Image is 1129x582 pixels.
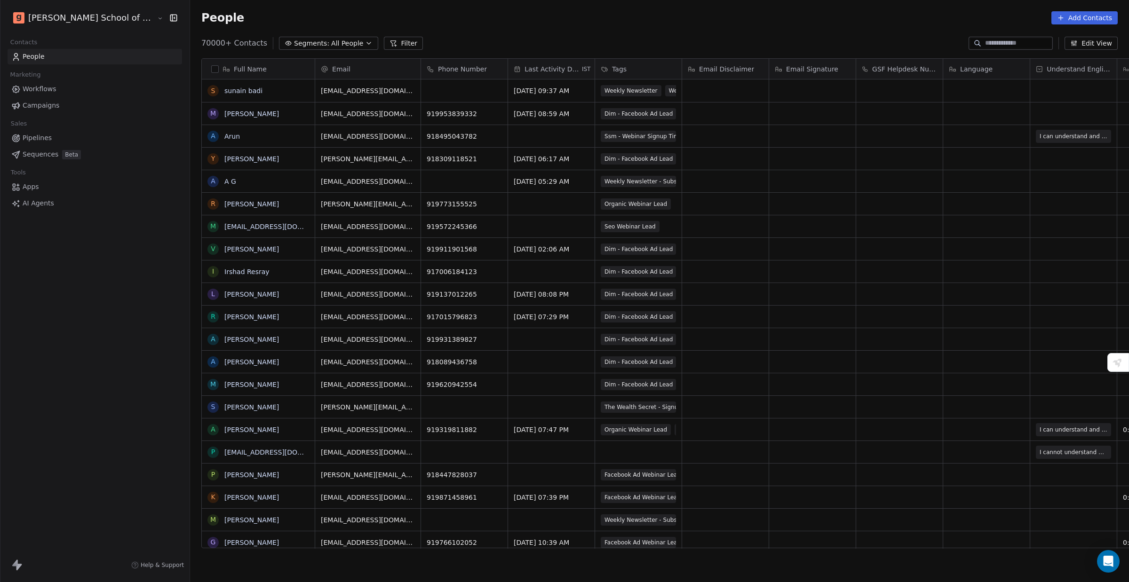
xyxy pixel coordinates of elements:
[6,35,41,49] span: Contacts
[1040,448,1107,457] span: I cannot understand English
[201,38,267,49] span: 70000+ Contacts
[211,357,215,367] div: A
[321,470,415,480] span: [PERSON_NAME][EMAIL_ADDRESS][DOMAIN_NAME]
[1040,132,1107,141] span: I can understand and speak English
[514,86,589,95] span: [DATE] 09:37 AM
[321,493,415,502] span: [EMAIL_ADDRESS][DOMAIN_NAME]
[224,539,279,546] a: [PERSON_NAME]
[210,379,216,389] div: M
[211,425,215,434] div: A
[23,198,54,208] span: AI Agents
[141,561,184,569] span: Help & Support
[211,199,215,209] div: R
[1051,11,1118,24] button: Add Contacts
[224,358,279,366] a: [PERSON_NAME]
[769,59,856,79] div: Email Signature
[427,357,502,367] span: 918089436758
[514,538,589,547] span: [DATE] 10:39 AM
[601,401,676,413] span: The Wealth Secret - Signup
[224,313,279,321] a: [PERSON_NAME]
[960,64,993,74] span: Language
[8,49,182,64] a: People
[1040,425,1107,434] span: I can understand and speak English
[675,424,750,435] span: Ssm - Webinar Last Attended (less Than 30 Mins)
[321,335,415,344] span: [EMAIL_ADDRESS][DOMAIN_NAME]
[682,59,769,79] div: Email Disclaimer
[211,334,215,344] div: A
[601,289,676,300] span: Dim - Facebook Ad Lead
[224,133,240,140] a: Arun
[224,245,279,253] a: [PERSON_NAME]
[315,59,421,79] div: Email
[224,336,279,343] a: [PERSON_NAME]
[8,179,182,195] a: Apps
[856,59,943,79] div: GSF Helpdesk Number
[321,312,415,322] span: [EMAIL_ADDRESS][DOMAIN_NAME]
[601,492,676,503] span: Facebook Ad Webinar Lead
[601,198,671,210] span: Organic Webinar Lead
[438,64,487,74] span: Phone Number
[23,52,45,62] span: People
[321,244,415,254] span: [EMAIL_ADDRESS][DOMAIN_NAME]
[601,379,676,390] span: Dim - Facebook Ad Lead
[514,290,589,299] span: [DATE] 08:08 PM
[1065,37,1118,50] button: Edit View
[427,222,502,231] span: 919572245366
[212,267,214,276] div: I
[601,514,676,526] span: Weekly Newsletter - Subscribe
[224,516,279,524] a: [PERSON_NAME]
[210,221,216,231] div: m
[427,538,502,547] span: 919766102052
[23,84,56,94] span: Workflows
[28,12,155,24] span: [PERSON_NAME] School of Finance LLP
[211,289,215,299] div: L
[294,39,329,48] span: Segments:
[321,380,415,389] span: [EMAIL_ADDRESS][DOMAIN_NAME]
[224,87,262,94] a: sunain badi
[211,402,215,412] div: s
[427,244,502,254] span: 919911901568
[8,81,182,97] a: Workflows
[321,177,415,186] span: [EMAIL_ADDRESS][DOMAIN_NAME]
[943,59,1030,79] div: Language
[211,176,215,186] div: A
[601,153,676,165] span: Dim - Facebook Ad Lead
[601,244,676,255] span: Dim - Facebook Ad Lead
[601,334,676,345] span: Dim - Facebook Ad Lead
[582,65,591,73] span: IST
[224,494,279,501] a: [PERSON_NAME]
[224,426,279,433] a: [PERSON_NAME]
[525,64,580,74] span: Last Activity Date
[612,64,627,74] span: Tags
[427,470,502,480] span: 918447828037
[23,149,58,159] span: Sequences
[427,335,502,344] span: 919931389827
[427,493,502,502] span: 919871458961
[601,85,661,96] span: Weekly Newsletter
[601,311,676,322] span: Dim - Facebook Ad Lead
[321,448,415,457] span: [EMAIL_ADDRESS][DOMAIN_NAME]
[11,10,151,26] button: [PERSON_NAME] School of Finance LLP
[321,357,415,367] span: [EMAIL_ADDRESS][DOMAIN_NAME]
[211,312,215,322] div: R
[427,154,502,164] span: 918309118521
[8,147,182,162] a: SequencesBeta
[6,68,45,82] span: Marketing
[8,98,182,113] a: Campaigns
[321,538,415,547] span: [EMAIL_ADDRESS][DOMAIN_NAME]
[224,403,279,411] a: [PERSON_NAME]
[224,110,279,118] a: [PERSON_NAME]
[1047,64,1111,74] span: Understand English?
[8,130,182,146] a: Pipelines
[427,199,502,209] span: 919773155525
[514,177,589,186] span: [DATE] 05:29 AM
[321,515,415,525] span: [EMAIL_ADDRESS][DOMAIN_NAME]
[595,59,682,79] div: Tags
[211,537,216,547] div: G
[601,266,676,277] span: Dim - Facebook Ad Lead
[321,267,415,276] span: [EMAIL_ADDRESS][DOMAIN_NAME]
[321,199,415,209] span: [PERSON_NAME][EMAIL_ADDRESS][DOMAIN_NAME]
[211,86,215,96] div: s
[601,131,676,142] span: Ssm - Webinar Signup Time
[508,59,595,79] div: Last Activity DateIST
